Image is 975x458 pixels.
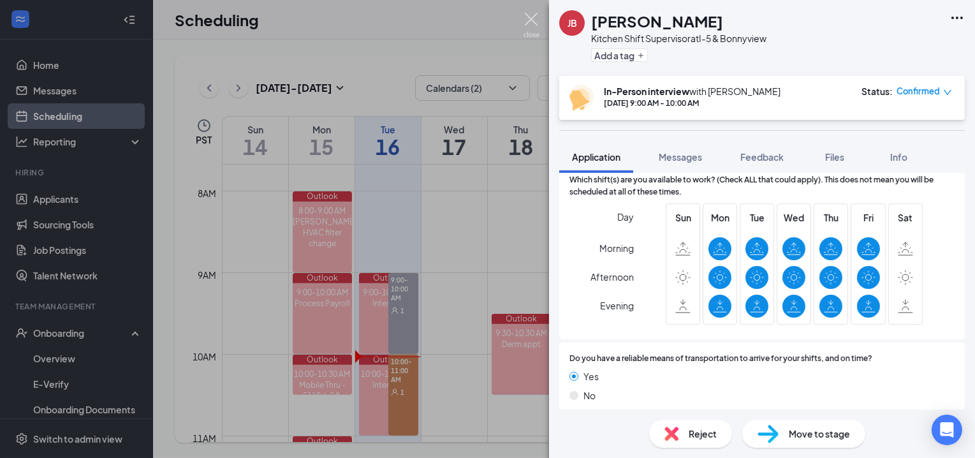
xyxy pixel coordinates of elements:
[591,32,766,45] div: Kitchen Shift Supervisor at I-5 & Bonnyview
[600,294,634,317] span: Evening
[572,151,620,163] span: Application
[617,210,634,224] span: Day
[708,211,731,225] span: Mon
[599,237,634,260] span: Morning
[637,52,645,59] svg: Plus
[591,10,723,32] h1: [PERSON_NAME]
[897,85,940,98] span: Confirmed
[583,388,596,403] span: No
[857,211,880,225] span: Fri
[590,265,634,288] span: Afternoon
[568,17,577,29] div: JB
[861,85,893,98] div: Status :
[583,369,599,383] span: Yes
[890,151,907,163] span: Info
[819,211,842,225] span: Thu
[932,415,962,445] div: Open Intercom Messenger
[569,174,955,198] span: Which shift(s) are you available to work? (Check ALL that could apply). This does not mean you wi...
[894,211,917,225] span: Sat
[949,10,965,26] svg: Ellipses
[943,88,952,97] span: down
[604,98,781,108] div: [DATE] 9:00 AM - 10:00 AM
[789,427,850,441] span: Move to stage
[782,211,805,225] span: Wed
[569,353,872,365] span: Do you have a reliable means of transportation to arrive for your shifts, and on time?
[659,151,702,163] span: Messages
[740,151,784,163] span: Feedback
[825,151,844,163] span: Files
[745,211,768,225] span: Tue
[604,85,781,98] div: with [PERSON_NAME]
[604,85,689,97] b: In-Person interview
[671,211,694,225] span: Sun
[689,427,717,441] span: Reject
[591,48,648,62] button: PlusAdd a tag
